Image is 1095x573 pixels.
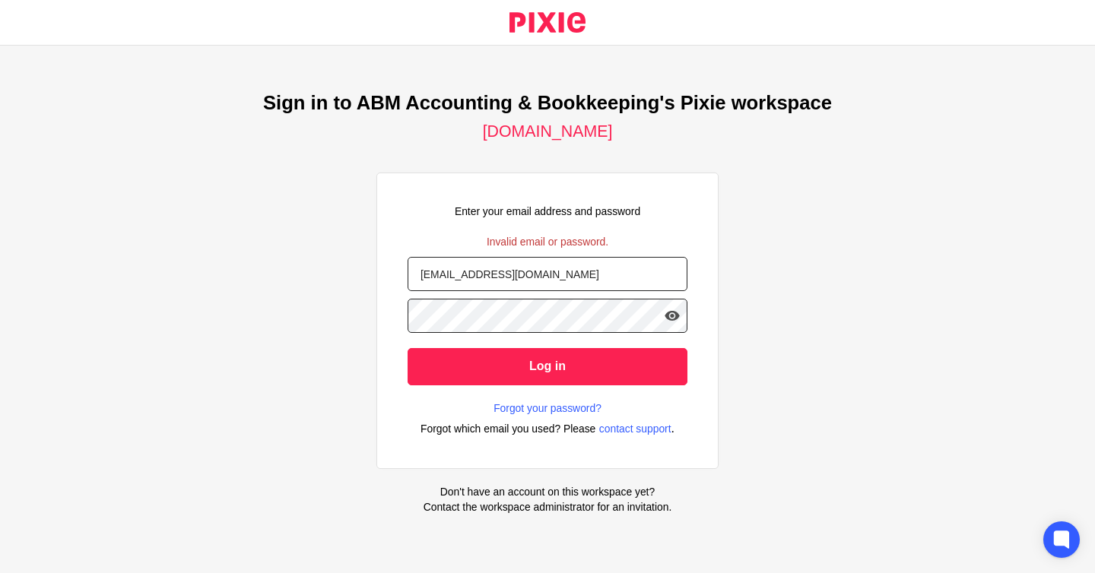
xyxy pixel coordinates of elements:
[419,419,677,437] div: .
[597,421,674,436] span: contact support
[408,257,687,291] input: name@example.com
[488,234,608,249] div: Invalid email or password.
[408,348,687,385] input: Log in
[267,91,829,115] h1: Sign in to ABM Accounting & Bookkeeping's Pixie workspace
[484,122,611,142] h2: [DOMAIN_NAME]
[419,421,594,436] span: Forgot which email you used? Please
[421,484,674,499] p: Don't have an account on this workspace yet?
[421,499,674,514] p: Contact the workspace administrator for an invitation.
[494,400,602,416] a: Forgot your password?
[455,204,640,219] p: Enter your email address and password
